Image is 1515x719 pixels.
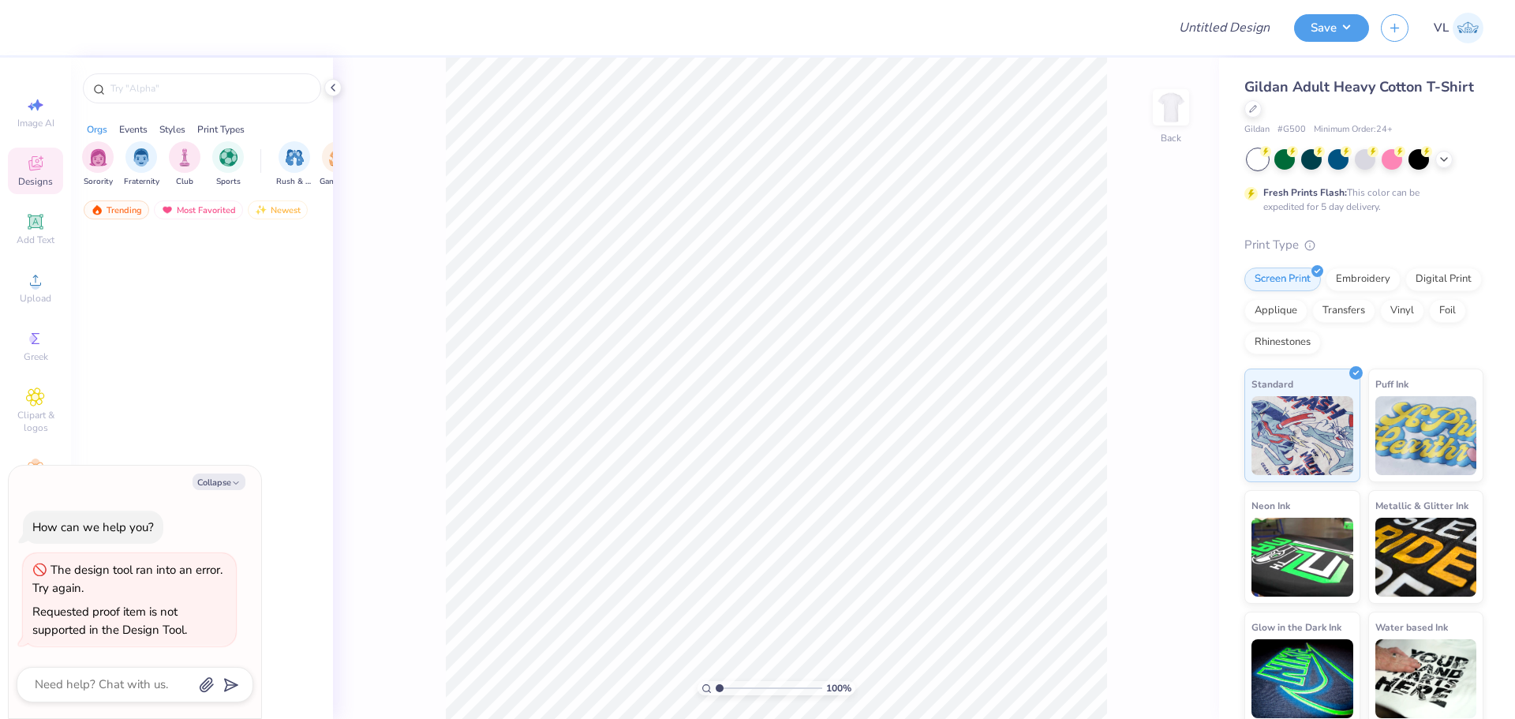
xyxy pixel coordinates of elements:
div: Embroidery [1326,268,1401,291]
input: Untitled Design [1166,12,1282,43]
span: Image AI [17,117,54,129]
span: Minimum Order: 24 + [1314,123,1393,137]
button: Save [1294,14,1369,42]
div: How can we help you? [32,519,154,535]
img: Puff Ink [1375,396,1477,475]
span: 100 % [826,681,851,695]
div: filter for Game Day [320,141,356,188]
span: Sorority [84,176,113,188]
div: filter for Sports [212,141,244,188]
span: Fraternity [124,176,159,188]
div: Newest [248,200,308,219]
div: Vinyl [1380,299,1424,323]
img: Newest.gif [255,204,267,215]
img: Fraternity Image [133,148,150,167]
span: Club [176,176,193,188]
button: filter button [169,141,200,188]
div: Requested proof item is not supported in the Design Tool. [32,604,187,638]
div: Digital Print [1405,268,1482,291]
div: Transfers [1312,299,1375,323]
img: Club Image [176,148,193,167]
span: Glow in the Dark Ink [1251,619,1341,635]
div: Screen Print [1244,268,1321,291]
img: Rush & Bid Image [286,148,304,167]
a: VL [1434,13,1483,43]
div: filter for Fraternity [124,141,159,188]
span: Puff Ink [1375,376,1408,392]
span: Clipart & logos [8,409,63,434]
button: filter button [124,141,159,188]
img: Game Day Image [329,148,347,167]
img: Vincent Lloyd Laurel [1453,13,1483,43]
span: Greek [24,350,48,363]
div: Rhinestones [1244,331,1321,354]
div: Most Favorited [154,200,243,219]
button: filter button [276,141,312,188]
span: Game Day [320,176,356,188]
div: The design tool ran into an error. Try again. [32,562,223,596]
strong: Fresh Prints Flash: [1263,186,1347,199]
img: trending.gif [91,204,103,215]
span: # G500 [1277,123,1306,137]
div: Print Types [197,122,245,137]
div: Foil [1429,299,1466,323]
div: filter for Rush & Bid [276,141,312,188]
div: Trending [84,200,149,219]
img: Back [1155,92,1187,123]
div: This color can be expedited for 5 day delivery. [1263,185,1457,214]
span: Neon Ink [1251,497,1290,514]
button: filter button [212,141,244,188]
div: Print Type [1244,236,1483,254]
div: Events [119,122,148,137]
span: VL [1434,19,1449,37]
img: most_fav.gif [161,204,174,215]
span: Gildan Adult Heavy Cotton T-Shirt [1244,77,1474,96]
button: filter button [82,141,114,188]
div: Orgs [87,122,107,137]
img: Water based Ink [1375,639,1477,718]
button: filter button [320,141,356,188]
span: Gildan [1244,123,1270,137]
div: Back [1161,131,1181,145]
img: Neon Ink [1251,518,1353,597]
div: filter for Club [169,141,200,188]
span: Designs [18,175,53,188]
button: Collapse [193,474,245,490]
span: Standard [1251,376,1293,392]
span: Add Text [17,234,54,246]
img: Sports Image [219,148,238,167]
div: Applique [1244,299,1307,323]
input: Try "Alpha" [109,81,311,96]
span: Rush & Bid [276,176,312,188]
span: Water based Ink [1375,619,1448,635]
span: Sports [216,176,241,188]
div: Styles [159,122,185,137]
img: Metallic & Glitter Ink [1375,518,1477,597]
img: Sorority Image [89,148,107,167]
div: filter for Sorority [82,141,114,188]
img: Standard [1251,396,1353,475]
span: Metallic & Glitter Ink [1375,497,1468,514]
span: Upload [20,292,51,305]
img: Glow in the Dark Ink [1251,639,1353,718]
